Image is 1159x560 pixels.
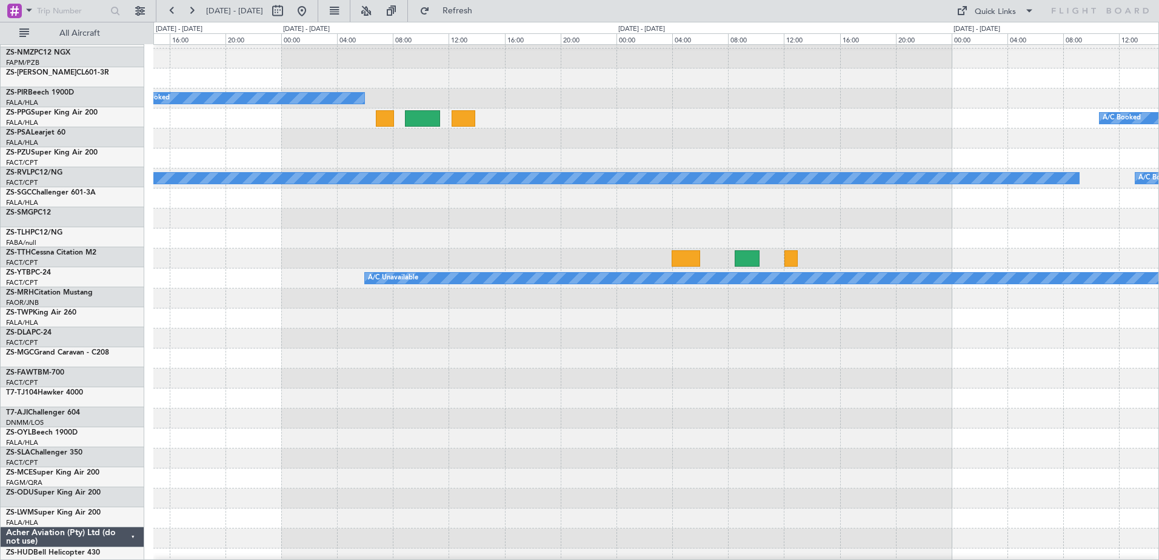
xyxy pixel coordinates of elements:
[896,33,952,44] div: 20:00
[6,369,33,376] span: ZS-FAW
[6,329,52,336] a: ZS-DLAPC-24
[6,389,38,396] span: T7-TJ104
[6,549,33,556] span: ZS-HUD
[672,33,728,44] div: 04:00
[1007,33,1063,44] div: 04:00
[6,89,74,96] a: ZS-PIRBeech 1900D
[6,349,109,356] a: ZS-MGCGrand Caravan - C208
[6,229,30,236] span: ZS-TLH
[6,289,93,296] a: ZS-MRHCitation Mustang
[32,29,128,38] span: All Aircraft
[414,1,487,21] button: Refresh
[6,349,34,356] span: ZS-MGC
[6,298,39,307] a: FAOR/JNB
[6,509,34,516] span: ZS-LWM
[6,518,38,527] a: FALA/HLA
[6,278,38,287] a: FACT/CPT
[393,33,449,44] div: 08:00
[6,289,34,296] span: ZS-MRH
[6,178,38,187] a: FACT/CPT
[6,109,31,116] span: ZS-PPG
[561,33,616,44] div: 20:00
[281,33,337,44] div: 00:00
[6,449,30,456] span: ZS-SLA
[6,409,28,416] span: T7-AJI
[6,138,38,147] a: FALA/HLA
[618,24,665,35] div: [DATE] - [DATE]
[975,6,1016,18] div: Quick Links
[6,449,82,456] a: ZS-SLAChallenger 350
[784,33,840,44] div: 12:00
[6,429,78,436] a: ZS-OYLBeech 1900D
[6,429,32,436] span: ZS-OYL
[6,489,101,496] a: ZS-ODUSuper King Air 200
[6,118,38,127] a: FALA/HLA
[449,33,504,44] div: 12:00
[6,169,62,176] a: ZS-RVLPC12/NG
[6,189,96,196] a: ZS-SGCChallenger 601-3A
[6,69,109,76] a: ZS-[PERSON_NAME]CL601-3R
[6,129,31,136] span: ZS-PSA
[6,49,70,56] a: ZS-NMZPC12 NGX
[156,24,202,35] div: [DATE] - [DATE]
[6,89,28,96] span: ZS-PIR
[728,33,784,44] div: 08:00
[840,33,896,44] div: 16:00
[6,409,80,416] a: T7-AJIChallenger 604
[6,129,65,136] a: ZS-PSALearjet 60
[950,1,1040,21] button: Quick Links
[505,33,561,44] div: 16:00
[432,7,483,15] span: Refresh
[6,329,32,336] span: ZS-DLA
[6,469,33,476] span: ZS-MCE
[6,549,100,556] a: ZS-HUDBell Helicopter 430
[337,33,393,44] div: 04:00
[6,438,38,447] a: FALA/HLA
[6,249,31,256] span: ZS-TTH
[6,69,76,76] span: ZS-[PERSON_NAME]
[6,338,38,347] a: FACT/CPT
[170,33,225,44] div: 16:00
[6,258,38,267] a: FACT/CPT
[6,369,64,376] a: ZS-FAWTBM-700
[6,418,44,427] a: DNMM/LOS
[6,189,32,196] span: ZS-SGC
[6,509,101,516] a: ZS-LWMSuper King Air 200
[6,198,38,207] a: FALA/HLA
[6,58,39,67] a: FAPM/PZB
[6,149,31,156] span: ZS-PZU
[6,389,83,396] a: T7-TJ104Hawker 4000
[368,269,418,287] div: A/C Unavailable
[952,33,1007,44] div: 00:00
[6,269,31,276] span: ZS-YTB
[6,458,38,467] a: FACT/CPT
[6,238,36,247] a: FABA/null
[283,24,330,35] div: [DATE] - [DATE]
[1063,33,1119,44] div: 08:00
[206,5,263,16] span: [DATE] - [DATE]
[6,309,76,316] a: ZS-TWPKing Air 260
[6,489,34,496] span: ZS-ODU
[6,209,33,216] span: ZS-SMG
[6,98,38,107] a: FALA/HLA
[6,169,30,176] span: ZS-RVL
[6,109,98,116] a: ZS-PPGSuper King Air 200
[6,469,99,476] a: ZS-MCESuper King Air 200
[6,478,42,487] a: FAGM/QRA
[6,269,51,276] a: ZS-YTBPC-24
[225,33,281,44] div: 20:00
[1103,109,1141,127] div: A/C Booked
[616,33,672,44] div: 00:00
[6,309,33,316] span: ZS-TWP
[6,209,51,216] a: ZS-SMGPC12
[954,24,1000,35] div: [DATE] - [DATE]
[6,229,62,236] a: ZS-TLHPC12/NG
[37,2,107,20] input: Trip Number
[6,49,34,56] span: ZS-NMZ
[6,249,96,256] a: ZS-TTHCessna Citation M2
[6,158,38,167] a: FACT/CPT
[13,24,132,43] button: All Aircraft
[6,149,98,156] a: ZS-PZUSuper King Air 200
[6,378,38,387] a: FACT/CPT
[6,318,38,327] a: FALA/HLA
